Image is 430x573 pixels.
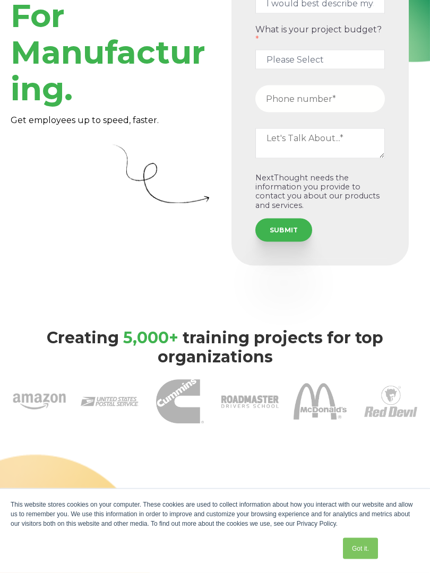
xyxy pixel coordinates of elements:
[364,375,417,428] img: Red Devil
[123,328,133,348] span: 5
[113,144,209,203] img: Curly Arrow
[255,85,385,112] input: Phone number*
[156,378,204,426] img: Cummins
[11,115,159,125] span: Get employees up to speed, faster.
[133,328,178,348] span: ,000+
[255,24,382,34] span: What is your project budget?
[255,219,313,242] input: SUBMIT
[81,373,138,430] img: USPS
[294,375,347,428] img: McDonalds 1
[343,538,378,559] a: Got it.
[11,500,419,528] div: This website stores cookies on your computer. These cookies are used to collect information about...
[13,375,66,428] img: amazon-1
[221,373,279,430] img: Roadmaster
[11,328,419,367] h3: Creating training projects for top organizations
[255,173,385,210] p: NextThought needs the information you provide to contact you about our products and services.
